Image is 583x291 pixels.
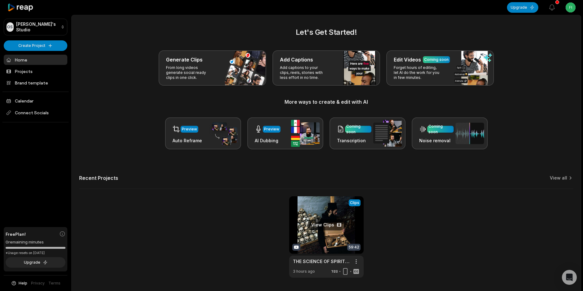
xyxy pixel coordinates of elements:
[394,65,442,80] p: Forget hours of editing, let AI do the work for you in few minutes.
[11,280,27,286] button: Help
[48,280,61,286] a: Terms
[293,258,350,265] a: THE SCIENCE OF SPIRITUAL MEDICINE (Part 3) - [DEMOGRAPHIC_DATA] Psychotherapy in Action - By: Met...
[264,126,279,132] div: Preview
[428,124,452,135] div: Coming soon
[507,2,538,13] button: Upgrade
[419,137,454,144] h3: Noise removal
[4,107,67,118] span: Connect Socials
[455,123,484,144] img: noise_removal.png
[255,137,280,144] h3: AI Dubbing
[79,175,118,181] h2: Recent Projects
[79,98,573,106] h3: More ways to create & edit with AI
[166,56,203,63] h3: Generate Clips
[337,137,371,144] h3: Transcription
[562,270,577,285] div: Open Intercom Messenger
[6,257,65,268] button: Upgrade
[291,120,320,147] img: ai_dubbing.png
[6,231,26,237] span: Free Plan!
[16,21,58,33] p: [PERSON_NAME]'s Studio
[79,27,573,38] h2: Let's Get Started!
[550,175,567,181] a: View all
[280,56,313,63] h3: Add Captions
[394,56,421,63] h3: Edit Videos
[166,65,214,80] p: From long videos generate social ready clips in one click.
[6,251,65,255] div: *Usage resets on [DATE]
[4,66,67,76] a: Projects
[19,280,27,286] span: Help
[424,57,449,62] div: Coming soon
[173,137,202,144] h3: Auto Reframe
[209,121,237,146] img: auto_reframe.png
[6,239,65,245] div: 0 remaining minutes
[346,124,370,135] div: Coming soon
[4,40,67,51] button: Create Project
[7,22,14,32] div: OS
[31,280,45,286] a: Privacy
[182,126,197,132] div: Preview
[373,120,402,147] img: transcription.png
[280,65,328,80] p: Add captions to your clips, reels, stories with less effort in no time.
[4,96,67,106] a: Calendar
[4,55,67,65] a: Home
[4,78,67,88] a: Brand template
